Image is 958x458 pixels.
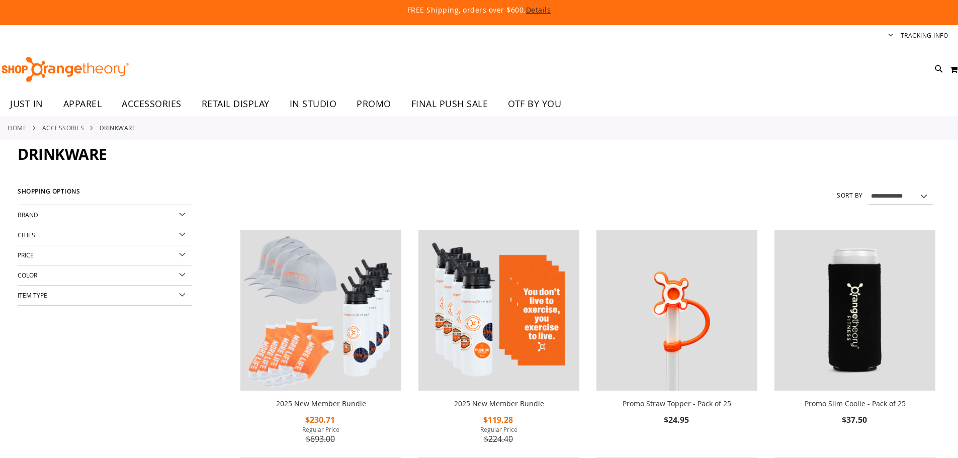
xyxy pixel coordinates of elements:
a: ACCESSORIES [42,123,84,132]
a: Promo Slim Coolie - Pack of 25 [774,230,935,393]
span: Regular Price [240,425,401,433]
span: $693.00 [306,433,336,444]
img: Promo Slim Coolie - Pack of 25 [774,230,935,391]
span: Item Type [18,291,47,299]
a: IN STUDIO [280,93,347,116]
div: Brand [18,205,192,225]
span: APPAREL [63,93,102,115]
div: Cities [18,225,192,245]
span: $224.40 [484,433,514,444]
a: 2025 New Member Bundle [454,399,544,408]
span: $230.71 [305,414,336,425]
span: Drinkware [18,144,107,164]
span: $119.28 [483,414,514,425]
p: FREE Shipping, orders over $600. [178,5,781,15]
img: 2025 New Member Bundle [240,230,401,391]
a: OTF BY YOU [498,93,571,116]
a: Details [526,5,551,15]
a: Tracking Info [901,31,948,40]
a: 2025 New Member Bundle [418,230,579,393]
span: IN STUDIO [290,93,337,115]
span: Regular Price [418,425,579,433]
a: Home [8,123,27,132]
strong: Drinkware [100,123,136,132]
a: ACCESSORIES [112,93,192,115]
img: Promo Straw Topper - Pack of 25 [596,230,757,391]
span: ACCESSORIES [122,93,182,115]
span: Color [18,271,37,279]
a: 2025 New Member Bundle [276,399,366,408]
span: Price [18,251,34,259]
span: FINAL PUSH SALE [411,93,488,115]
div: Price [18,245,192,265]
span: PROMO [357,93,391,115]
div: Color [18,265,192,286]
strong: Shopping Options [18,184,192,205]
img: 2025 New Member Bundle [418,230,579,391]
span: $37.50 [842,414,868,425]
a: Promo Straw Topper - Pack of 25 [596,230,757,393]
a: RETAIL DISPLAY [192,93,280,116]
div: product [591,225,762,452]
a: Promo Slim Coolie - Pack of 25 [805,399,906,408]
div: product [769,225,940,452]
a: FINAL PUSH SALE [401,93,498,116]
span: JUST IN [10,93,43,115]
span: OTF BY YOU [508,93,561,115]
a: Promo Straw Topper - Pack of 25 [623,399,731,408]
span: $24.95 [664,414,690,425]
div: Item Type [18,286,192,306]
a: PROMO [346,93,401,116]
a: APPAREL [53,93,112,116]
label: Sort By [837,191,863,200]
a: 2025 New Member Bundle [240,230,401,393]
button: Account menu [888,31,893,41]
span: Brand [18,211,38,219]
span: RETAIL DISPLAY [202,93,270,115]
span: Cities [18,231,35,239]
